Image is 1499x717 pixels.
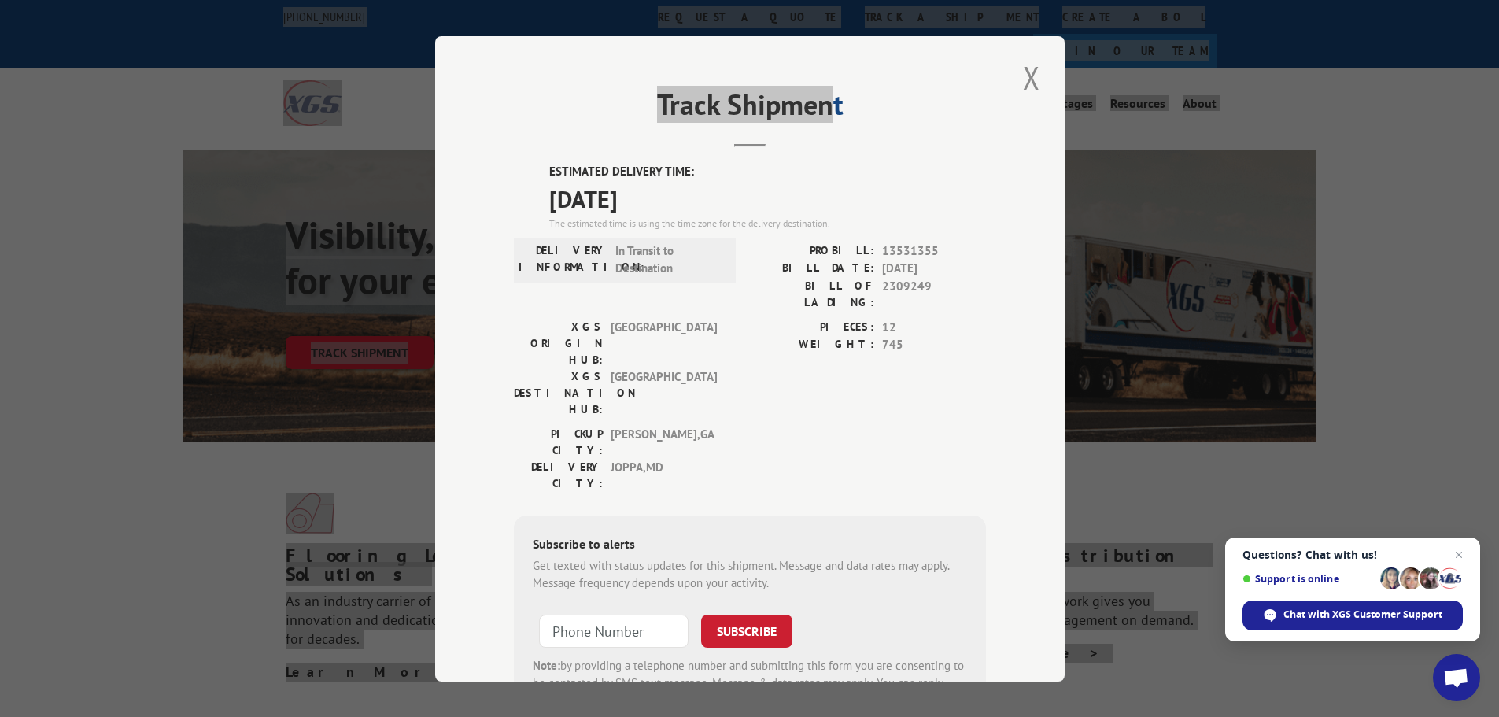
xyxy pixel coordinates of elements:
[1018,56,1045,99] button: Close modal
[539,614,689,647] input: Phone Number
[514,94,986,124] h2: Track Shipment
[549,180,986,216] span: [DATE]
[533,556,967,592] div: Get texted with status updates for this shipment. Message and data rates may apply. Message frequ...
[514,458,603,491] label: DELIVERY CITY:
[533,657,560,672] strong: Note:
[611,318,717,368] span: [GEOGRAPHIC_DATA]
[750,260,874,278] label: BILL DATE:
[611,458,717,491] span: JOPPA , MD
[514,318,603,368] label: XGS ORIGIN HUB:
[1242,573,1375,585] span: Support is online
[615,242,722,277] span: In Transit to Destination
[533,534,967,556] div: Subscribe to alerts
[514,425,603,458] label: PICKUP CITY:
[611,425,717,458] span: [PERSON_NAME] , GA
[1242,601,1463,630] span: Chat with XGS Customer Support
[519,242,607,277] label: DELIVERY INFORMATION:
[882,336,986,354] span: 745
[1283,608,1442,622] span: Chat with XGS Customer Support
[549,163,986,181] label: ESTIMATED DELIVERY TIME:
[750,318,874,336] label: PIECES:
[1433,654,1480,701] a: Open chat
[514,368,603,417] label: XGS DESTINATION HUB:
[750,336,874,354] label: WEIGHT:
[882,242,986,260] span: 13531355
[701,614,792,647] button: SUBSCRIBE
[882,260,986,278] span: [DATE]
[549,216,986,230] div: The estimated time is using the time zone for the delivery destination.
[533,656,967,710] div: by providing a telephone number and submitting this form you are consenting to be contacted by SM...
[611,368,717,417] span: [GEOGRAPHIC_DATA]
[882,318,986,336] span: 12
[750,242,874,260] label: PROBILL:
[750,277,874,310] label: BILL OF LADING:
[882,277,986,310] span: 2309249
[1242,549,1463,561] span: Questions? Chat with us!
